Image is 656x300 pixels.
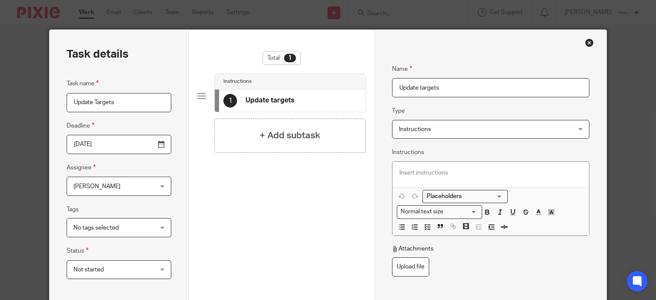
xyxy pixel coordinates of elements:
span: Instructions [399,126,431,132]
div: Placeholders [422,190,508,203]
span: No tags selected [73,225,119,231]
label: Name [392,64,412,74]
div: Text styles [397,205,482,218]
input: Task name [67,93,171,112]
h4: + Add subtask [260,129,320,142]
h4: Instructions [223,78,252,85]
div: Total [263,51,301,65]
span: [PERSON_NAME] [73,183,120,189]
div: Search for option [397,205,482,218]
input: Search for option [446,207,477,216]
label: Task name [67,79,99,88]
h2: Task details [67,47,129,61]
label: Assignee [67,163,96,172]
div: Search for option [422,190,508,203]
label: Status [67,246,88,256]
div: 1 [284,54,296,62]
div: 1 [223,94,237,108]
label: Tags [67,205,79,214]
input: Use the arrow keys to pick a date [67,135,171,154]
label: Upload file [392,257,429,277]
p: Attachments [392,245,433,253]
label: Instructions [392,148,424,157]
div: Close this dialog window [585,38,594,47]
label: Deadline [67,121,94,131]
span: Not started [73,267,104,273]
h4: Update targets [246,96,295,105]
input: Search for option [424,192,503,201]
label: Type [392,107,405,115]
span: Normal text size [399,207,445,216]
